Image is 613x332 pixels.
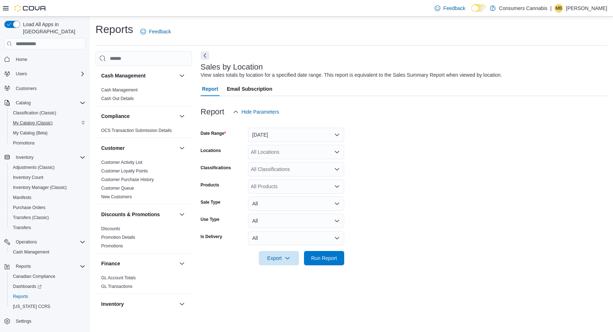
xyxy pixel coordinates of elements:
span: Purchase Orders [13,205,46,210]
span: Cash Management [10,248,85,256]
span: Home [16,57,27,62]
span: Load All Apps in [GEOGRAPHIC_DATA] [20,21,85,35]
button: Cash Management [7,247,88,257]
span: Canadian Compliance [13,274,55,279]
button: Users [13,70,30,78]
span: Manifests [13,195,31,200]
button: Promotions [7,138,88,148]
button: Customer [101,144,176,152]
button: Inventory [178,300,186,308]
button: Discounts & Promotions [101,211,176,218]
span: Catalog [16,100,31,106]
a: Cash Management [101,87,137,93]
span: Transfers [13,225,31,231]
a: Inventory Count [10,173,46,182]
button: [DATE] [248,128,344,142]
span: Reports [13,262,85,271]
h1: Reports [95,22,133,37]
a: New Customers [101,194,132,199]
button: Reports [7,291,88,302]
span: Users [16,71,27,77]
span: Customer Activity List [101,160,142,165]
div: Compliance [95,126,192,138]
span: Adjustments (Classic) [10,163,85,172]
span: Customer Purchase History [101,177,154,182]
div: Customer [95,158,192,204]
a: Feedback [137,24,174,39]
button: Catalog [13,99,33,107]
button: My Catalog (Beta) [7,128,88,138]
a: Manifests [10,193,34,202]
span: Transfers (Classic) [13,215,49,220]
a: [US_STATE] CCRS [10,302,53,311]
a: Customer Queue [101,186,134,191]
span: Customer Loyalty Points [101,168,148,174]
a: My Catalog (Classic) [10,119,56,127]
h3: Finance [101,260,120,267]
a: Canadian Compliance [10,272,58,281]
button: Cash Management [101,72,176,79]
span: Cash Management [101,87,137,93]
button: My Catalog (Classic) [7,118,88,128]
span: MB [556,4,562,13]
span: Reports [16,264,31,269]
img: Cova [14,5,47,12]
h3: Compliance [101,113,130,120]
button: Hide Parameters [230,105,282,119]
a: Discounts [101,226,120,231]
span: Washington CCRS [10,302,85,311]
a: Home [13,55,30,64]
label: Classifications [201,165,231,171]
button: Compliance [178,112,186,120]
div: Cash Management [95,86,192,106]
a: Cash Management [10,248,52,256]
button: Run Report [304,251,344,265]
button: Classification (Classic) [7,108,88,118]
label: Use Type [201,217,219,222]
label: Locations [201,148,221,153]
h3: Customer [101,144,125,152]
span: Cash Out Details [101,96,134,101]
button: Transfers [7,223,88,233]
button: Home [1,54,88,64]
button: Canadian Compliance [7,271,88,281]
a: Customer Loyalty Points [101,169,148,174]
span: Dashboards [13,284,42,289]
button: Settings [1,316,88,326]
button: Adjustments (Classic) [7,162,88,172]
button: Customer [178,144,186,152]
a: Settings [13,317,34,326]
span: Transfers [10,223,85,232]
span: New Customers [101,194,132,200]
button: Users [1,69,88,79]
span: Promotions [10,139,85,147]
a: Promotions [10,139,38,147]
span: Manifests [10,193,85,202]
span: Transfers (Classic) [10,213,85,222]
div: Finance [95,274,192,294]
span: Reports [13,294,28,299]
button: All [248,196,344,211]
a: Transfers (Classic) [10,213,52,222]
span: GL Account Totals [101,275,136,281]
div: Michael Bertani [554,4,563,13]
a: Adjustments (Classic) [10,163,57,172]
button: Inventory Count [7,172,88,182]
div: View sales totals by location for a specified date range. This report is equivalent to the Sales ... [201,71,502,79]
label: Date Range [201,131,226,136]
a: Cash Out Details [101,96,134,101]
a: My Catalog (Beta) [10,129,51,137]
button: Inventory [13,153,36,162]
a: Inventory Manager (Classic) [10,183,70,192]
span: Customers [13,84,85,93]
span: Classification (Classic) [10,109,85,117]
button: Reports [1,261,88,271]
span: Settings [16,318,31,324]
button: Export [259,251,299,265]
span: Customers [16,86,37,91]
label: Is Delivery [201,234,222,239]
button: All [248,214,344,228]
button: Transfers (Classic) [7,213,88,223]
a: Classification (Classic) [10,109,59,117]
